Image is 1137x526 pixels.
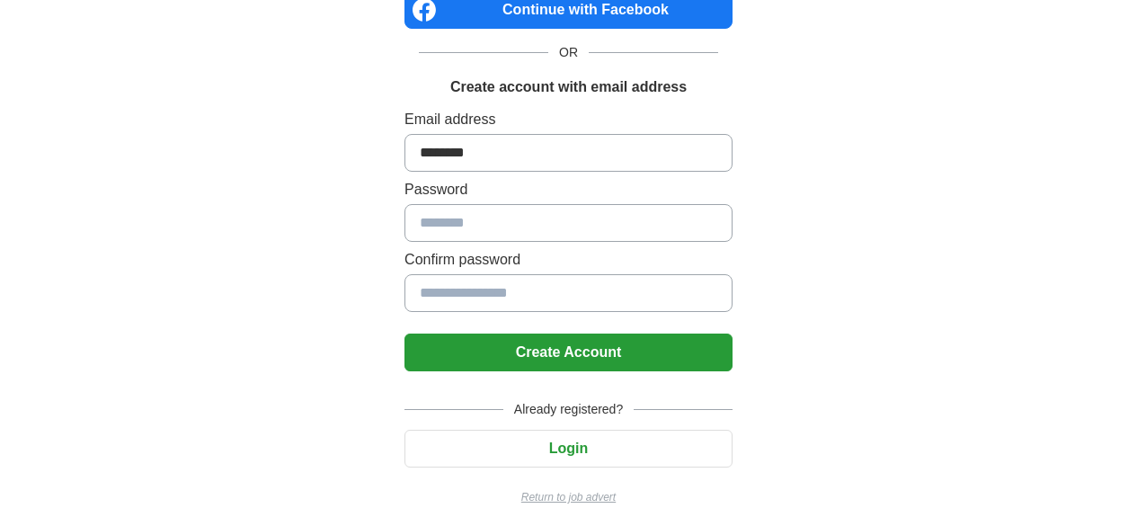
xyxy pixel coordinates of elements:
h1: Create account with email address [450,76,687,98]
label: Password [404,179,733,201]
label: Email address [404,109,733,130]
a: Return to job advert [404,489,733,505]
label: Confirm password [404,249,733,271]
button: Create Account [404,334,733,371]
button: Login [404,430,733,468]
span: Already registered? [503,400,634,419]
span: OR [548,43,589,62]
a: Login [404,441,733,456]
